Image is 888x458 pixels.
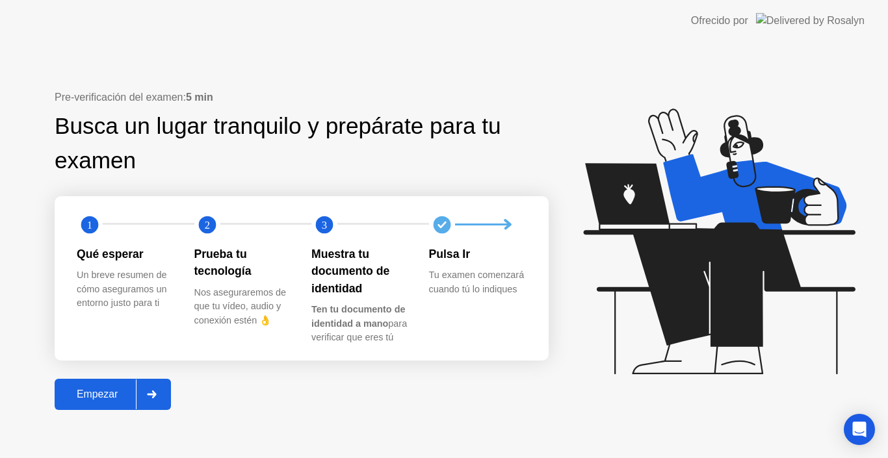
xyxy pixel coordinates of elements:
text: 3 [322,218,327,231]
div: Prueba tu tecnología [194,246,291,280]
img: Delivered by Rosalyn [756,13,865,28]
div: Muestra tu documento de identidad [311,246,408,297]
div: Empezar [59,388,136,400]
div: Open Intercom Messenger [844,414,875,445]
b: Ten tu documento de identidad a mano [311,304,405,329]
text: 1 [87,218,92,231]
b: 5 min [186,92,213,103]
text: 2 [204,218,209,231]
button: Empezar [55,379,171,410]
div: Tu examen comenzará cuando tú lo indiques [429,268,526,296]
div: Ofrecido por [691,13,748,29]
div: Nos aseguraremos de que tu vídeo, audio y conexión estén 👌 [194,286,291,328]
div: para verificar que eres tú [311,303,408,345]
div: Busca un lugar tranquilo y prepárate para tu examen [55,109,513,178]
div: Un breve resumen de cómo aseguramos un entorno justo para ti [77,268,174,311]
div: Pre-verificación del examen: [55,90,549,105]
div: Pulsa Ir [429,246,526,262]
div: Qué esperar [77,246,174,262]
